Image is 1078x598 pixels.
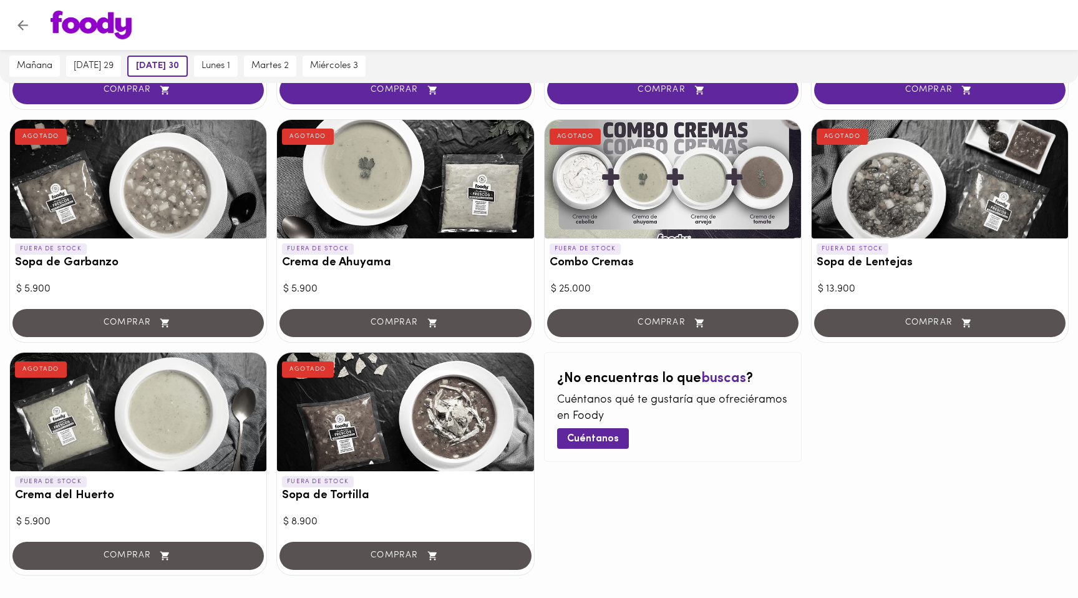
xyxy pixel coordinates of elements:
h3: Sopa de Tortilla [282,489,528,502]
div: AGOTADO [282,129,334,145]
div: $ 8.900 [283,515,527,529]
div: Sopa de Lentejas [812,120,1068,238]
span: buscas [701,371,746,386]
span: [DATE] 30 [136,61,179,72]
span: COMPRAR [563,85,783,96]
div: $ 5.900 [16,282,260,297]
div: Combo Cremas [545,120,801,238]
button: [DATE] 30 [127,56,188,77]
h3: Crema del Huerto [15,489,261,502]
button: lunes 1 [194,56,238,77]
p: FUERA DE STOCK [817,243,888,255]
div: $ 5.900 [283,282,527,297]
span: mañana [17,61,52,72]
p: FUERA DE STOCK [282,243,354,255]
span: Cuéntanos [567,433,619,445]
span: COMPRAR [28,85,248,96]
button: miércoles 3 [303,56,366,77]
div: Crema del Huerto [10,353,266,471]
button: COMPRAR [814,76,1066,104]
p: FUERA DE STOCK [282,476,354,488]
span: COMPRAR [830,85,1050,96]
span: miércoles 3 [310,61,358,72]
button: martes 2 [244,56,296,77]
iframe: Messagebird Livechat Widget [1006,526,1066,586]
button: mañana [9,56,60,77]
p: FUERA DE STOCK [550,243,621,255]
p: FUERA DE STOCK [15,243,87,255]
div: $ 5.900 [16,515,260,529]
h3: Combo Cremas [550,257,796,270]
h3: Sopa de Garbanzo [15,257,261,270]
div: Sopa de Tortilla [277,353,533,471]
span: martes 2 [251,61,289,72]
h3: Sopa de Lentejas [817,257,1063,270]
img: logo.png [51,11,132,39]
button: COMPRAR [12,76,264,104]
div: AGOTADO [282,361,334,378]
div: Sopa de Garbanzo [10,120,266,238]
span: COMPRAR [295,85,515,96]
button: [DATE] 29 [66,56,121,77]
div: $ 25.000 [551,282,795,297]
h2: ¿No encuentras lo que ? [557,371,789,386]
button: Volver [7,10,38,41]
button: COMPRAR [279,76,531,104]
span: [DATE] 29 [74,61,114,72]
button: COMPRAR [547,76,799,104]
div: AGOTADO [817,129,868,145]
div: Crema de Ahuyama [277,120,533,238]
div: $ 13.900 [818,282,1062,297]
span: lunes 1 [202,61,230,72]
div: AGOTADO [15,361,67,378]
div: AGOTADO [550,129,601,145]
button: Cuéntanos [557,428,629,449]
p: Cuéntanos qué te gustaría que ofreciéramos en Foody [557,393,789,424]
h3: Crema de Ahuyama [282,257,528,270]
div: AGOTADO [15,129,67,145]
p: FUERA DE STOCK [15,476,87,488]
